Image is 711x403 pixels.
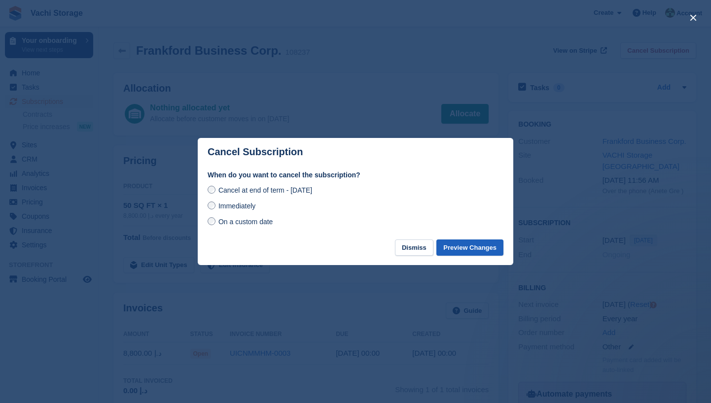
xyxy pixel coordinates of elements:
button: Preview Changes [436,239,503,256]
span: On a custom date [218,218,273,226]
input: On a custom date [208,217,215,225]
span: Cancel at end of term - [DATE] [218,186,312,194]
input: Immediately [208,201,215,209]
button: Dismiss [395,239,433,256]
label: When do you want to cancel the subscription? [208,170,503,180]
input: Cancel at end of term - [DATE] [208,186,215,194]
span: Immediately [218,202,255,210]
p: Cancel Subscription [208,146,303,158]
button: close [685,10,701,26]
